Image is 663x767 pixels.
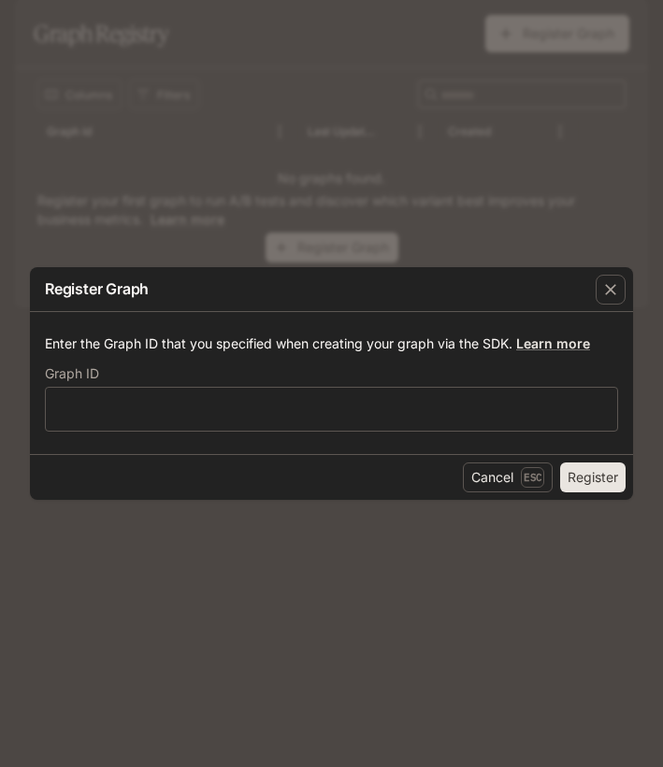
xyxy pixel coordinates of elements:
[45,277,149,300] p: Register Graph
[45,334,618,353] p: Enter the Graph ID that you specified when creating your graph via the SDK.
[45,367,99,380] p: Graph ID
[560,462,626,492] button: Register
[516,335,590,351] a: Learn more
[463,462,553,492] button: CancelEsc
[521,467,544,488] p: Esc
